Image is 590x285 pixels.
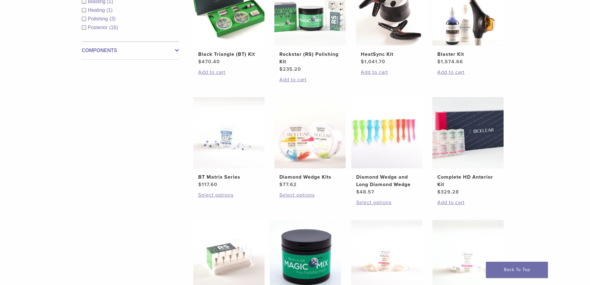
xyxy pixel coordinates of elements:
span: $ [356,189,360,195]
h2: HeatSync Kit [361,51,422,58]
span: $ [279,181,283,188]
h2: Complete HD Anterior Kit [437,173,499,188]
bdi: 329.28 [437,189,459,195]
a: Add to cart: “Blaster Kit” [437,69,499,76]
bdi: 117.60 [198,181,217,188]
span: Heating [88,7,107,13]
a: Add to cart: “Black Triangle (BT) Kit” [198,69,260,76]
span: $ [198,59,202,65]
a: Diamond Wedge and Long Diamond WedgeDiamond Wedge and Long Diamond Wedge $48.57 [351,97,423,196]
span: (16) [109,25,118,30]
span: $ [437,189,441,195]
h2: BT Matrix Series [198,173,260,181]
a: BT Matrix SeriesBT Matrix Series $117.60 [193,97,265,188]
h2: Diamond Wedge Kits [279,173,341,181]
a: Select options for “Diamond Wedge and Long Diamond Wedge” [356,199,417,206]
h2: Blaster Kit [437,51,499,58]
bdi: 77.62 [279,181,297,188]
a: Add to cart: “HeatSync Kit” [361,69,422,76]
bdi: 1,574.66 [437,59,463,65]
label: Components [82,47,179,54]
bdi: 48.57 [356,189,374,195]
a: Back To Top [486,262,548,278]
h2: Black Triangle (BT) Kit [198,51,260,58]
span: (1) [107,7,113,13]
img: Diamond Wedge and Long Diamond Wedge [351,97,422,168]
span: $ [279,66,283,72]
span: $ [198,181,202,188]
span: $ [361,59,364,65]
bdi: 1,041.70 [361,59,385,65]
h2: Diamond Wedge and Long Diamond Wedge [356,173,417,188]
img: BT Matrix Series [193,97,264,168]
bdi: 235.20 [279,66,301,72]
span: Polishing [88,16,110,21]
span: (3) [109,16,116,21]
img: Diamond Wedge Kits [274,97,346,168]
span: Posterior [88,25,109,30]
a: Add to cart: “Rockstar (RS) Polishing Kit” [279,76,341,83]
a: Select options for “BT Matrix Series” [198,191,260,199]
span: $ [437,59,441,65]
a: Add to cart: “Complete HD Anterior Kit” [437,199,499,206]
a: Diamond Wedge KitsDiamond Wedge Kits $77.62 [274,97,346,188]
img: Complete HD Anterior Kit [432,97,504,168]
a: Complete HD Anterior KitComplete HD Anterior Kit $329.28 [432,97,504,196]
h2: Rockstar (RS) Polishing Kit [279,51,341,65]
a: Select options for “Diamond Wedge Kits” [279,191,341,199]
bdi: 470.40 [198,59,220,65]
